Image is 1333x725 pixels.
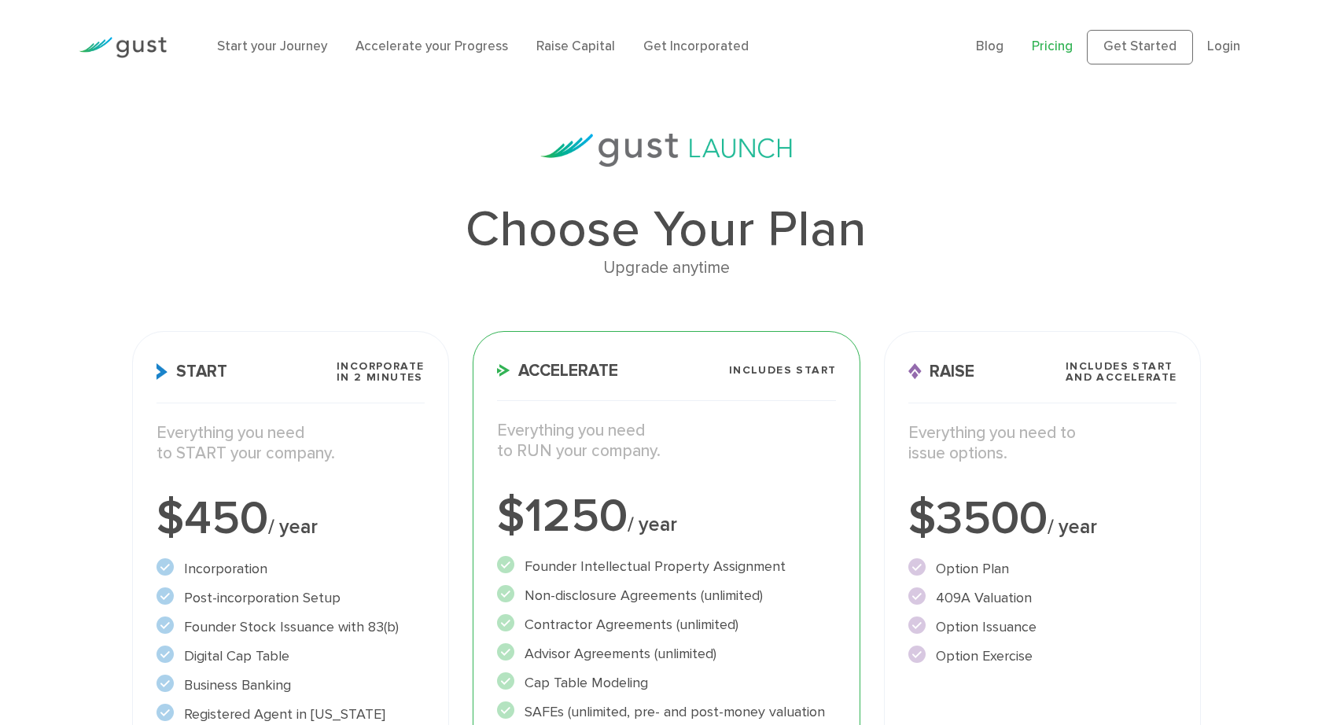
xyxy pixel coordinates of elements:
li: Advisor Agreements (unlimited) [497,643,837,664]
li: Contractor Agreements (unlimited) [497,614,837,635]
img: Accelerate Icon [497,364,510,377]
li: Founder Stock Issuance with 83(b) [156,616,425,638]
li: Option Exercise [908,646,1177,667]
div: Upgrade anytime [132,255,1202,282]
li: Post-incorporation Setup [156,587,425,609]
span: Includes START and ACCELERATE [1066,361,1177,383]
a: Pricing [1032,39,1073,54]
p: Everything you need to START your company. [156,423,425,465]
li: Non-disclosure Agreements (unlimited) [497,585,837,606]
span: / year [1048,515,1097,539]
li: Founder Intellectual Property Assignment [497,556,837,577]
span: / year [268,515,318,539]
a: Accelerate your Progress [355,39,508,54]
a: Login [1207,39,1240,54]
h1: Choose Your Plan [132,204,1202,255]
li: Registered Agent in [US_STATE] [156,704,425,725]
li: Option Issuance [908,616,1177,638]
li: Option Plan [908,558,1177,580]
span: Incorporate in 2 Minutes [337,361,424,383]
a: Blog [976,39,1003,54]
div: $1250 [497,493,837,540]
span: Raise [908,363,974,380]
li: Incorporation [156,558,425,580]
a: Raise Capital [536,39,615,54]
div: $450 [156,495,425,543]
li: Business Banking [156,675,425,696]
li: Cap Table Modeling [497,672,837,694]
img: Gust Logo [79,37,167,58]
p: Everything you need to RUN your company. [497,421,837,462]
img: Start Icon X2 [156,363,168,380]
li: Digital Cap Table [156,646,425,667]
a: Get Started [1087,30,1193,64]
li: 409A Valuation [908,587,1177,609]
div: $3500 [908,495,1177,543]
a: Start your Journey [217,39,327,54]
span: / year [628,513,677,536]
span: Includes START [729,365,837,376]
span: Accelerate [497,362,618,379]
p: Everything you need to issue options. [908,423,1177,465]
span: Start [156,363,227,380]
img: gust-launch-logos.svg [540,134,792,167]
img: Raise Icon [908,363,922,380]
a: Get Incorporated [643,39,749,54]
